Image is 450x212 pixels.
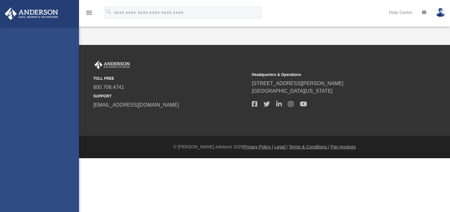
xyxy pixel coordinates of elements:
a: Legal | [274,144,288,149]
a: 800.706.4741 [93,84,124,90]
a: [EMAIL_ADDRESS][DOMAIN_NAME] [93,102,179,108]
small: SUPPORT [93,93,247,99]
a: menu [85,12,93,16]
a: [GEOGRAPHIC_DATA][US_STATE] [252,88,333,94]
img: Anderson Advisors Platinum Portal [93,61,131,69]
i: search [106,9,113,16]
a: Terms & Conditions | [289,144,330,149]
div: © [PERSON_NAME] Advisors 2025 [79,144,450,150]
i: menu [85,9,93,16]
small: Headquarters & Operations [252,72,406,78]
img: Anderson Advisors Platinum Portal [3,8,60,20]
a: [STREET_ADDRESS][PERSON_NAME] [252,81,344,86]
a: Pay Invoices [331,144,356,149]
small: TOLL FREE [93,76,247,81]
a: Privacy Policy | [243,144,273,149]
img: User Pic [436,8,445,17]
